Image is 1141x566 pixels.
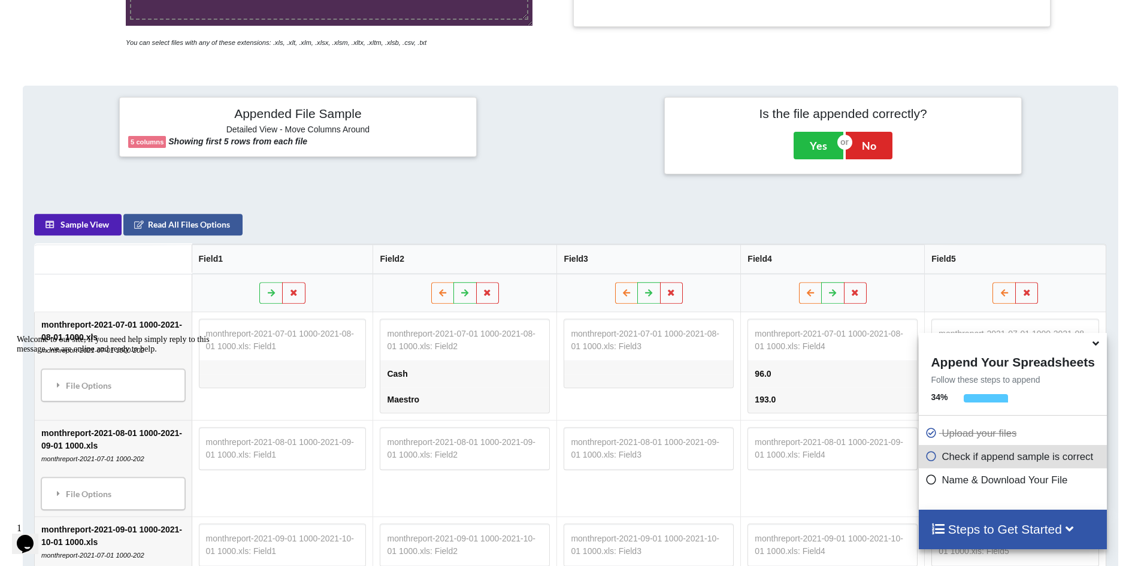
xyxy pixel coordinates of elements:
span: Welcome to our site, if you need help simply reply to this message, we are online and ready to help. [5,5,198,23]
th: Field5 [925,244,1106,274]
td: 193.0 [749,387,918,413]
p: Check if append sample is correct [925,449,1103,464]
th: Field4 [741,244,925,274]
button: No [846,132,892,159]
button: Sample View [34,214,122,235]
th: Field3 [557,244,741,274]
b: 5 columns [131,138,164,146]
i: You can select files with any of these extensions: .xls, .xlt, .xlm, .xlsx, .xlsm, .xltx, .xltm, ... [126,39,426,46]
p: Upload your files [925,426,1103,441]
iframe: chat widget [12,518,50,554]
td: monthreport-2021-07-01 1000-2021-08-01 1000.xls [35,312,192,420]
th: Field2 [373,244,557,274]
h4: Is the file appended correctly? [673,106,1013,121]
p: Name & Download Your File [925,473,1103,488]
td: Maestro [381,387,550,413]
button: Read All Files Options [123,214,243,235]
iframe: chat widget [12,330,228,512]
p: Follow these steps to append [919,374,1106,386]
button: Yes [794,132,843,159]
th: Field1 [192,244,373,274]
td: Cash [381,361,550,387]
b: 34 % [931,392,948,402]
h4: Appended File Sample [128,106,468,123]
i: monthreport-2021-07-01 1000-202 [41,552,144,559]
b: Showing first 5 rows from each file [168,137,307,146]
h6: Detailed View - Move Columns Around [128,125,468,137]
h4: Steps to Get Started [931,522,1094,537]
div: Welcome to our site, if you need help simply reply to this message, we are online and ready to help. [5,5,220,24]
h4: Append Your Spreadsheets [919,352,1106,370]
td: 96.0 [749,361,918,387]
